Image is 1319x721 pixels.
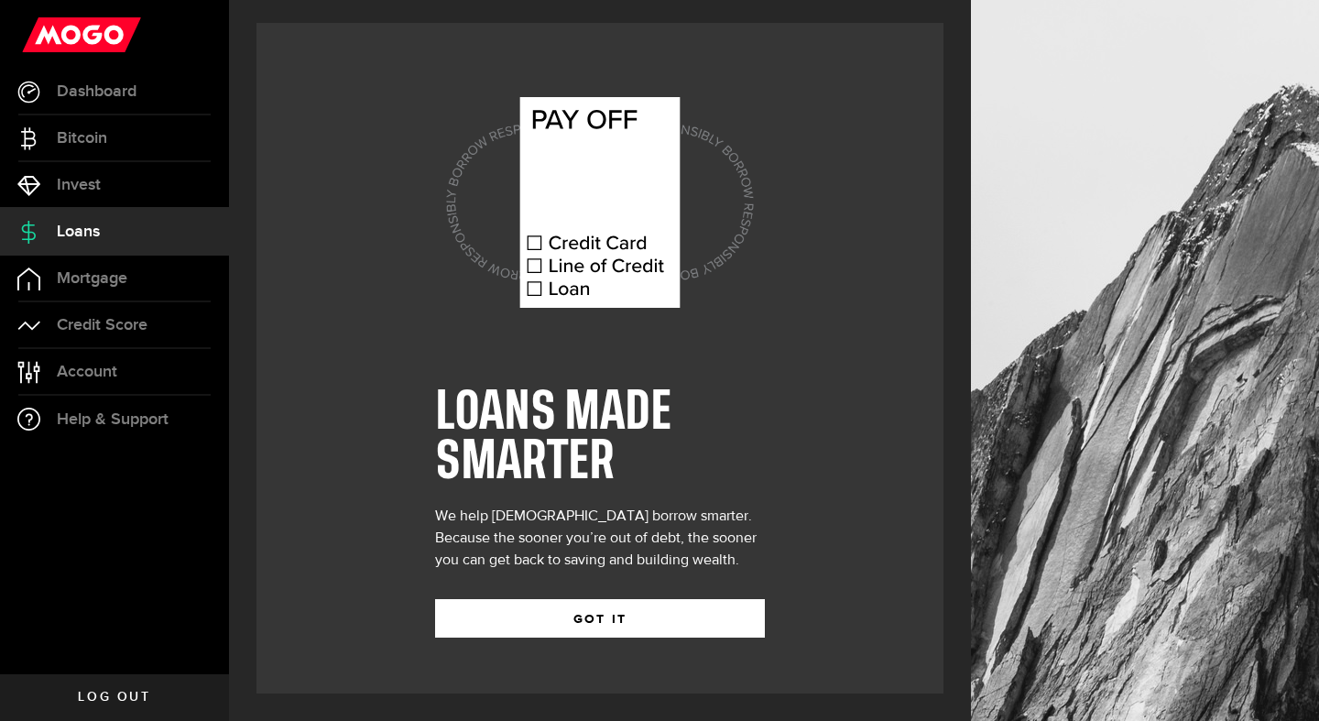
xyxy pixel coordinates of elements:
[57,177,101,193] span: Invest
[435,506,765,572] div: We help [DEMOGRAPHIC_DATA] borrow smarter. Because the sooner you’re out of debt, the sooner you ...
[435,599,765,638] button: GOT IT
[57,130,107,147] span: Bitcoin
[57,224,100,240] span: Loans
[57,317,147,333] span: Credit Score
[435,388,765,487] h1: LOANS MADE SMARTER
[57,364,117,380] span: Account
[57,411,169,428] span: Help & Support
[78,691,150,704] span: Log out
[57,270,127,287] span: Mortgage
[57,83,136,100] span: Dashboard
